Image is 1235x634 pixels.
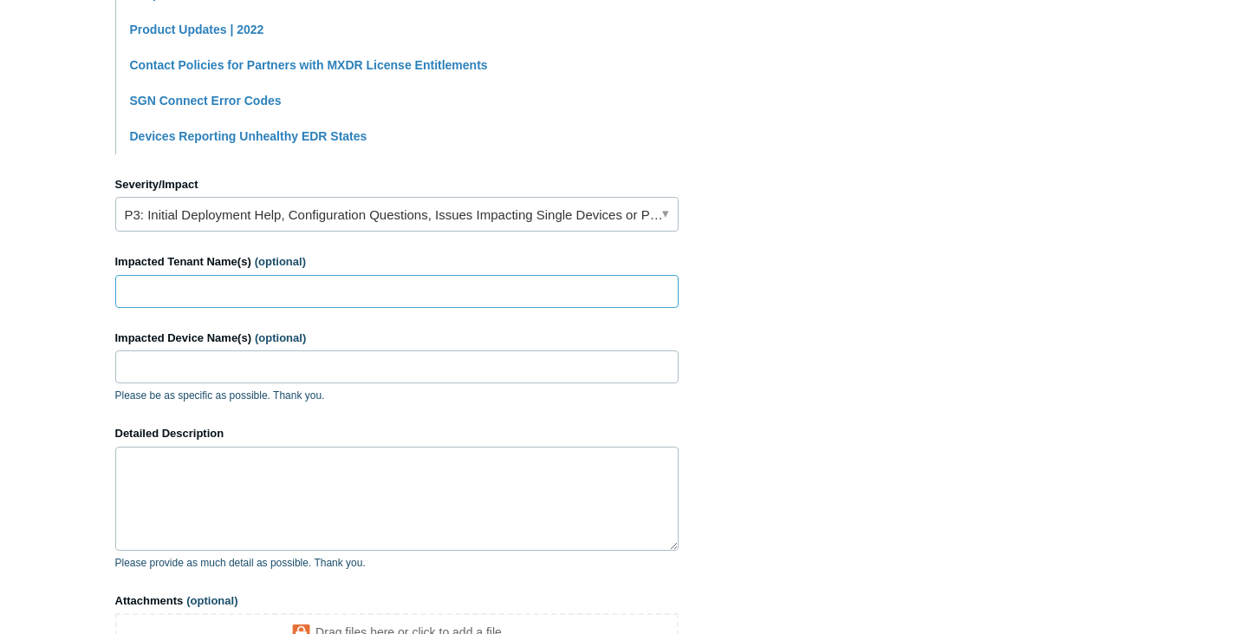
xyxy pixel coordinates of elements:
a: Product Updates | 2022 [130,23,264,36]
a: Contact Policies for Partners with MXDR License Entitlements [130,58,488,72]
label: Detailed Description [115,425,679,442]
p: Please be as specific as possible. Thank you. [115,388,679,403]
span: (optional) [255,255,306,268]
label: Impacted Device Name(s) [115,330,679,347]
label: Impacted Tenant Name(s) [115,253,679,271]
a: P3: Initial Deployment Help, Configuration Questions, Issues Impacting Single Devices or Past Out... [115,197,679,232]
a: SGN Connect Error Codes [130,94,282,108]
label: Severity/Impact [115,176,679,193]
span: (optional) [186,594,237,607]
span: (optional) [255,331,306,344]
a: Devices Reporting Unhealthy EDR States [130,129,367,143]
label: Attachments [115,592,679,610]
p: Please provide as much detail as possible. Thank you. [115,555,679,571]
